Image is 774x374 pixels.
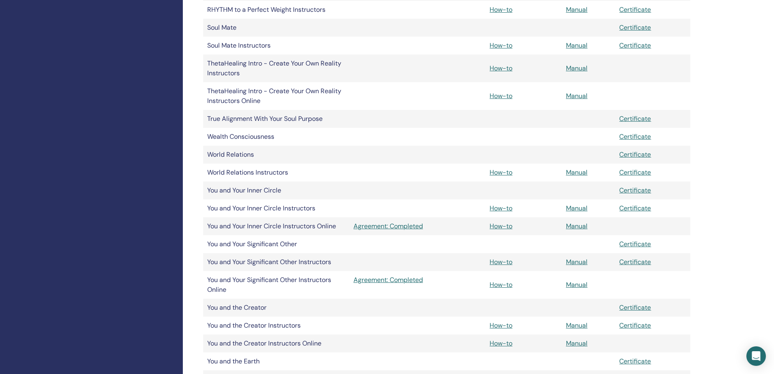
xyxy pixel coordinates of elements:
a: How-to [490,222,512,230]
a: Manual [566,222,588,230]
a: Manual [566,321,588,330]
a: Agreement: Completed [353,275,481,285]
a: How-to [490,64,512,72]
a: Certificate [619,357,651,365]
td: You and the Creator Instructors Online [203,335,349,352]
a: Certificate [619,114,651,123]
td: World Relations Instructors [203,164,349,182]
td: RHYTHM to a Perfect Weight Instructors [203,1,349,19]
a: How-to [490,258,512,266]
a: Manual [566,64,588,72]
a: Certificate [619,41,651,50]
td: ThetaHealing Intro - Create Your Own Reality Instructors [203,55,349,82]
a: How-to [490,41,512,50]
a: Certificate [619,5,651,14]
td: Wealth Consciousness [203,128,349,146]
td: You and Your Significant Other [203,235,349,253]
td: You and Your Inner Circle [203,182,349,199]
a: Certificate [619,240,651,248]
a: Manual [566,339,588,348]
td: True Alignment With Your Soul Purpose [203,110,349,128]
td: You and the Creator [203,299,349,317]
td: Soul Mate Instructors [203,37,349,55]
a: How-to [490,280,512,289]
a: How-to [490,5,512,14]
td: You and the Creator Instructors [203,317,349,335]
a: Certificate [619,132,651,141]
a: Manual [566,92,588,100]
a: Manual [566,204,588,212]
a: Certificate [619,23,651,32]
a: Certificate [619,186,651,195]
a: Manual [566,5,588,14]
a: Certificate [619,204,651,212]
td: ThetaHealing Intro - Create Your Own Reality Instructors Online [203,82,349,110]
a: Certificate [619,150,651,159]
a: How-to [490,92,512,100]
a: Manual [566,280,588,289]
td: You and Your Inner Circle Instructors Online [203,217,349,235]
a: Certificate [619,321,651,330]
td: World Relations [203,146,349,164]
a: Manual [566,41,588,50]
td: Soul Mate [203,19,349,37]
a: How-to [490,168,512,177]
a: How-to [490,339,512,348]
a: Certificate [619,258,651,266]
a: How-to [490,204,512,212]
td: You and Your Inner Circle Instructors [203,199,349,217]
div: Open Intercom Messenger [746,346,766,366]
a: How-to [490,321,512,330]
td: You and Your Significant Other Instructors [203,253,349,271]
td: You and Your Significant Other Instructors Online [203,271,349,299]
a: Certificate [619,168,651,177]
a: Certificate [619,303,651,312]
a: Manual [566,168,588,177]
a: Agreement: Completed [353,221,481,231]
td: You and the Earth [203,352,349,370]
a: Manual [566,258,588,266]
